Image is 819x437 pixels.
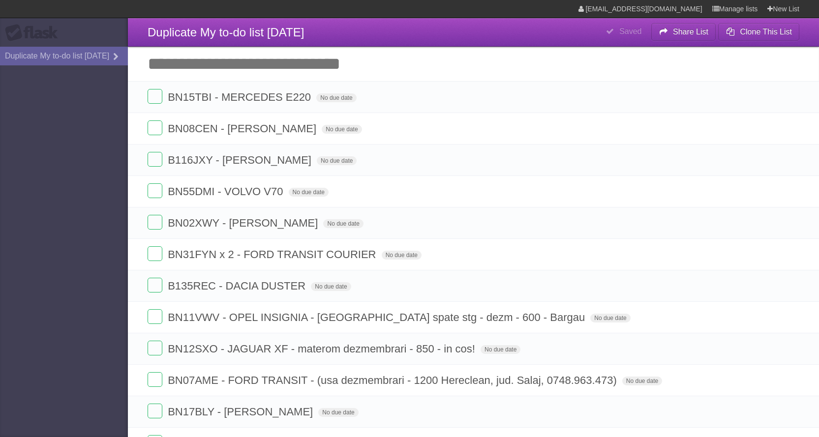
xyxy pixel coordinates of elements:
label: Done [148,341,162,355]
span: BN07AME - FORD TRANSIT - (usa dezmembrari - 1200 Hereclean, jud. Salaj, 0748.963.473) [168,374,619,386]
span: BN15TBI - MERCEDES E220 [168,91,313,103]
span: BN55DMI - VOLVO V70 [168,185,285,198]
b: Saved [619,27,641,35]
span: BN08CEN - [PERSON_NAME] [168,122,319,135]
span: No due date [322,125,362,134]
span: BN11VWV - OPEL INSIGNIA - [GEOGRAPHIC_DATA] spate stg - dezm - 600 - Bargau [168,311,587,323]
label: Done [148,215,162,230]
span: No due date [622,377,662,385]
label: Done [148,309,162,324]
span: Duplicate My to-do list [DATE] [148,26,304,39]
button: Share List [651,23,716,41]
button: Clone This List [718,23,799,41]
b: Clone This List [740,28,792,36]
span: BN12SXO - JAGUAR XF - materom dezmembrari - 850 - in cos! [168,343,478,355]
span: No due date [323,219,363,228]
span: BN17BLY - [PERSON_NAME] [168,406,315,418]
label: Done [148,183,162,198]
span: BN31FYN x 2 - FORD TRANSIT COURIER [168,248,378,261]
label: Done [148,152,162,167]
label: Done [148,372,162,387]
label: Done [148,89,162,104]
b: Share List [673,28,708,36]
span: No due date [382,251,422,260]
label: Done [148,278,162,292]
span: B116JXY - [PERSON_NAME] [168,154,314,166]
label: Done [148,404,162,418]
span: No due date [481,345,520,354]
label: Done [148,246,162,261]
span: No due date [289,188,329,197]
span: No due date [590,314,630,322]
label: Done [148,120,162,135]
span: B135REC - DACIA DUSTER [168,280,308,292]
span: No due date [318,408,358,417]
span: No due date [317,156,357,165]
span: No due date [311,282,351,291]
div: Flask [5,24,64,42]
span: BN02XWY - [PERSON_NAME] [168,217,320,229]
span: No due date [316,93,356,102]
